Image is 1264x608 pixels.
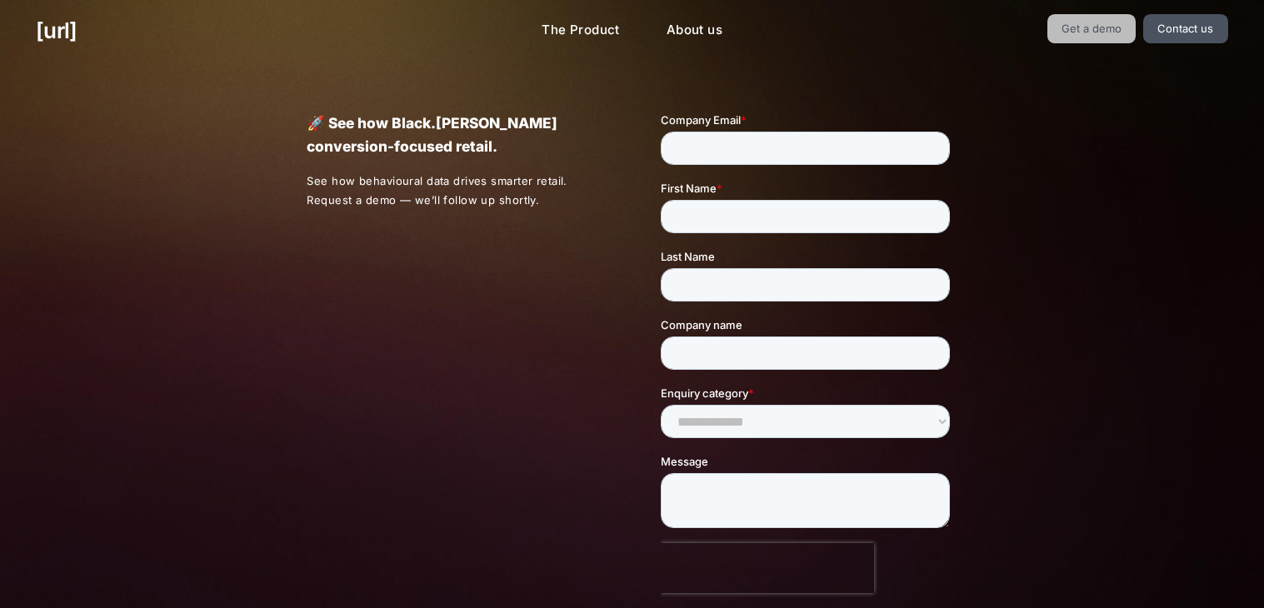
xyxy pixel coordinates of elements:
[653,14,736,47] a: About us
[36,14,77,47] a: [URL]
[307,112,602,158] p: 🚀 See how Black.[PERSON_NAME] conversion-focused retail.
[1047,14,1137,43] a: Get a demo
[1143,14,1228,43] a: Contact us
[528,14,633,47] a: The Product
[307,172,603,210] p: See how behavioural data drives smarter retail. Request a demo — we’ll follow up shortly.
